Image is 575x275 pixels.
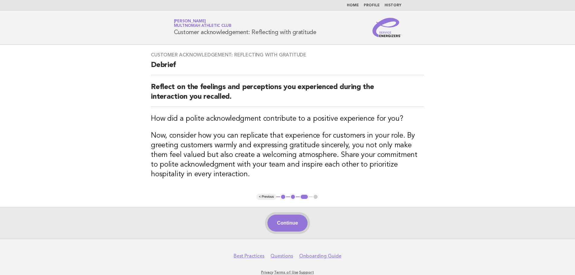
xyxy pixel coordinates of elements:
[280,194,286,200] button: 1
[270,253,293,259] a: Questions
[290,194,296,200] button: 2
[151,60,424,75] h2: Debrief
[299,253,341,259] a: Onboarding Guide
[174,19,232,28] a: [PERSON_NAME]Multnomah Athletic Club
[385,4,401,7] a: History
[261,270,273,274] a: Privacy
[174,24,232,28] span: Multnomah Athletic Club
[274,270,298,274] a: Terms of Use
[151,131,424,179] h3: Now, consider how you can replicate that experience for customers in your role. By greeting custo...
[300,194,308,200] button: 3
[372,18,401,37] img: Service Energizers
[103,270,472,275] p: · ·
[257,194,276,200] button: < Previous
[174,20,316,35] h1: Customer acknowledgement: Reflecting with gratitude
[151,114,424,124] h3: How did a polite acknowledgment contribute to a positive experience for you?
[267,215,308,232] button: Continue
[347,4,359,7] a: Home
[151,52,424,58] h3: Customer acknowledgement: Reflecting with gratitude
[151,82,424,107] h2: Reflect on the feelings and perceptions you experienced during the interaction you recalled.
[299,270,314,274] a: Support
[234,253,264,259] a: Best Practices
[364,4,380,7] a: Profile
